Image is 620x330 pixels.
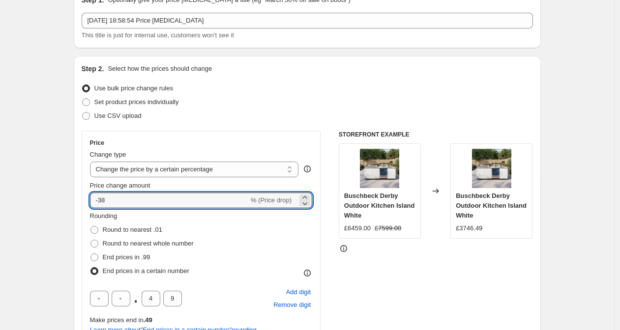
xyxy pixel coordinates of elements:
h3: Price [90,139,104,147]
div: help [302,164,312,174]
input: ﹡ [112,291,130,306]
span: Buschbeck Derby Outdoor Kitchen Island White [456,192,527,219]
button: Add placeholder [284,286,312,299]
input: 30% off holiday sale [82,13,533,28]
span: % (Price drop) [251,196,292,204]
strike: £7599.00 [375,223,401,233]
img: BuschbeckDerbyOutdoorKitchenIslandWhite5-min_80x.jpg [472,149,511,188]
span: End prices in .99 [103,253,150,261]
img: BuschbeckDerbyOutdoorKitchenIslandWhite5-min_80x.jpg [360,149,399,188]
span: Rounding [90,212,118,220]
h6: STOREFRONT EXAMPLE [339,131,533,138]
b: .49 [144,316,152,324]
span: Change type [90,151,126,158]
span: Price change amount [90,182,150,189]
span: Make prices end in [90,316,152,324]
p: Select how the prices should change [108,64,212,74]
input: ﹡ [90,291,109,306]
span: Remove digit [273,300,311,310]
div: £3746.49 [456,223,482,233]
span: Use bulk price change rules [94,84,173,92]
span: Round to nearest .01 [103,226,162,233]
span: Add digit [286,287,311,297]
input: -15 [90,192,249,208]
div: £6459.00 [344,223,371,233]
span: . [133,291,139,306]
input: ﹡ [142,291,160,306]
h2: Step 2. [82,64,104,74]
button: Remove placeholder [272,299,312,311]
span: Set product prices individually [94,98,179,106]
input: ﹡ [163,291,182,306]
span: End prices in a certain number [103,267,189,275]
span: Use CSV upload [94,112,142,119]
span: This title is just for internal use, customers won't see it [82,31,234,39]
span: Round to nearest whole number [103,240,194,247]
span: Buschbeck Derby Outdoor Kitchen Island White [344,192,415,219]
